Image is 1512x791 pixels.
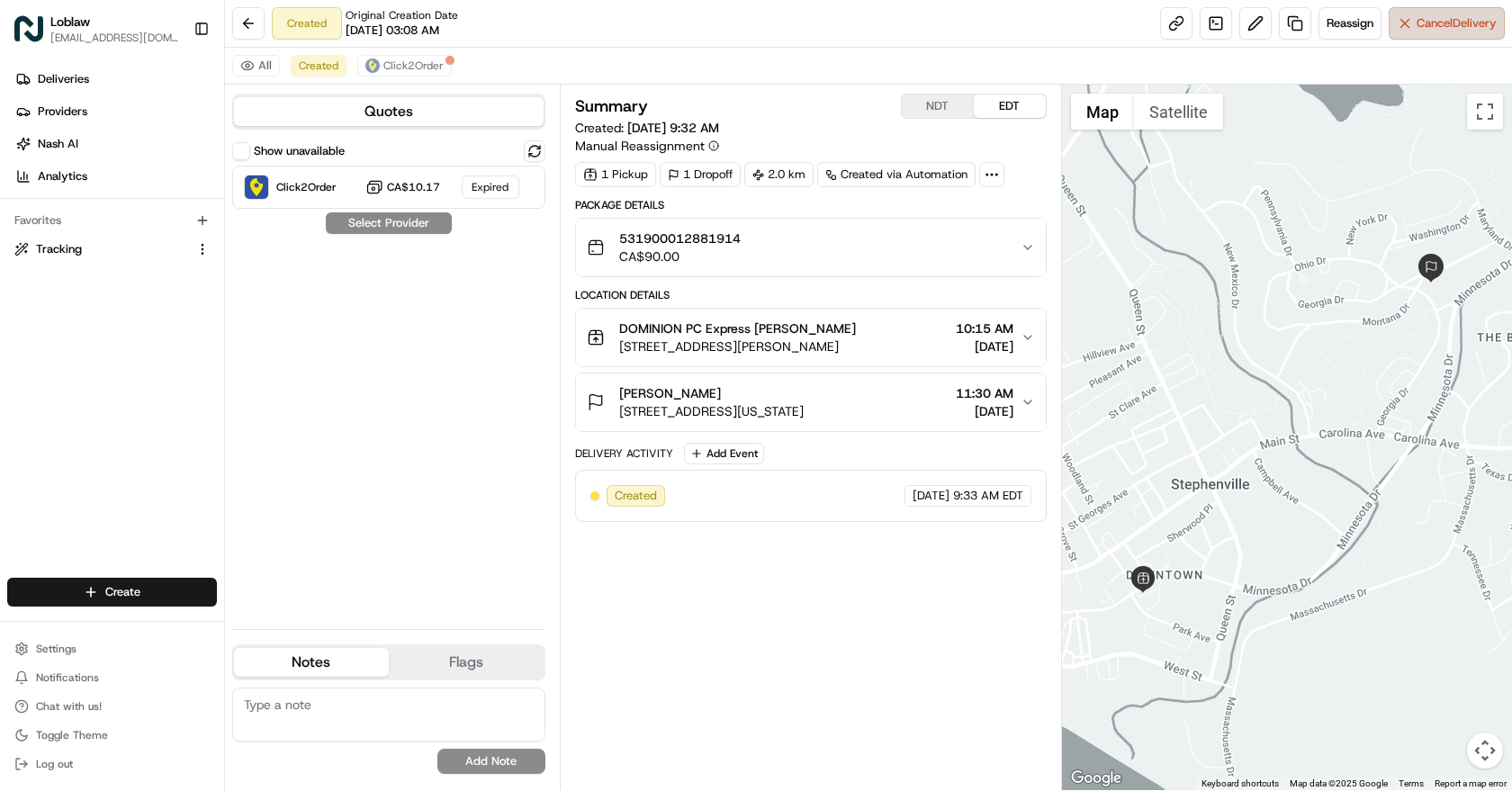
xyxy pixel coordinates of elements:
[38,172,70,204] img: 1755196953914-cd9d9cba-b7f7-46ee-b6f5-75ff69acacf5
[306,177,328,199] button: Start new chat
[14,14,43,43] img: Loblaw
[18,172,50,204] img: 1736555255976-a54dd68f-1ca7-489b-9aae-adbdc363a1c4
[575,162,656,187] div: 1 Pickup
[36,642,76,656] span: Settings
[7,694,217,719] button: Chat with us!
[684,443,764,464] button: Add Event
[7,636,217,661] button: Settings
[7,97,224,126] a: Providers
[817,162,976,187] a: Created via Automation
[956,319,1013,337] span: 10:15 AM
[956,384,1013,402] span: 11:30 AM
[1071,94,1134,130] button: Show street map
[619,384,721,402] span: [PERSON_NAME]
[276,180,337,194] span: Click2Order
[615,488,657,504] span: Created
[387,180,440,194] span: CA$10.17
[7,206,217,235] div: Favorites
[1417,15,1497,31] span: Cancel Delivery
[36,328,50,343] img: 1736555255976-a54dd68f-1ca7-489b-9aae-adbdc363a1c4
[462,175,519,199] div: Expired
[619,402,804,420] span: [STREET_ADDRESS][US_STATE]
[254,143,345,159] label: Show unavailable
[619,337,856,355] span: [STREET_ADDRESS][PERSON_NAME]
[619,247,741,265] span: CA$90.00
[7,235,217,264] button: Tracking
[36,670,99,685] span: Notifications
[7,723,217,748] button: Toggle Theme
[1290,778,1388,788] span: Map data ©2025 Google
[18,72,328,101] p: Welcome 👋
[956,402,1013,420] span: [DATE]
[7,578,217,607] button: Create
[575,137,719,155] button: Manual Reassignment
[627,120,719,136] span: [DATE] 9:32 AM
[1467,94,1503,130] button: Toggle fullscreen view
[14,241,188,257] a: Tracking
[7,130,224,158] a: Nash AI
[365,178,440,196] button: CA$10.17
[152,328,158,342] span: •
[234,97,544,126] button: Quotes
[7,65,224,94] a: Deliveries
[56,328,148,342] span: Klarizel Pensader
[389,648,544,677] button: Flags
[575,198,1047,212] div: Package Details
[232,55,280,76] button: All
[279,230,328,252] button: See all
[1134,94,1223,130] button: Show satellite imagery
[155,279,161,293] span: •
[1467,733,1503,769] button: Map camera controls
[47,116,297,135] input: Clear
[165,279,216,293] span: 10:49 AM
[36,757,73,771] span: Log out
[902,94,974,118] button: NDT
[953,488,1023,504] span: 9:33 AM EDT
[956,337,1013,355] span: [DATE]
[18,262,47,291] img: Loblaw 12 agents
[18,404,32,418] div: 📗
[1066,767,1126,790] img: Google
[575,98,648,114] h3: Summary
[576,309,1046,366] button: DOMINION PC Express [PERSON_NAME][STREET_ADDRESS][PERSON_NAME]10:15 AM[DATE]
[291,55,346,76] button: Created
[50,13,90,31] button: Loblaw
[575,119,719,137] span: Created:
[575,137,705,155] span: Manual Reassignment
[56,279,151,293] span: Loblaw 12 agents
[1066,767,1126,790] a: Open this area in Google Maps (opens a new window)
[152,404,166,418] div: 💻
[81,172,295,190] div: Start new chat
[357,55,452,76] button: Click2Order
[38,136,78,152] span: Nash AI
[1435,778,1507,788] a: Report a map error
[36,241,82,257] span: Tracking
[38,103,87,120] span: Providers
[105,584,140,600] span: Create
[18,18,54,54] img: Nash
[179,446,218,460] span: Pylon
[145,395,296,427] a: 💻API Documentation
[18,310,47,339] img: Klarizel Pensader
[346,8,458,22] span: Original Creation Date
[1389,7,1505,40] button: CancelDelivery
[576,219,1046,276] button: 531900012881914CA$90.00
[619,229,741,247] span: 531900012881914
[170,402,289,420] span: API Documentation
[346,22,439,39] span: [DATE] 03:08 AM
[81,190,247,204] div: We're available if you need us!
[11,395,145,427] a: 📗Knowledge Base
[365,58,380,73] img: profile_click2order_cartwheel.png
[575,288,1047,302] div: Location Details
[575,446,673,461] div: Delivery Activity
[234,648,389,677] button: Notes
[7,162,224,191] a: Analytics
[383,58,444,73] span: Click2Order
[1327,15,1373,31] span: Reassign
[38,168,87,184] span: Analytics
[299,58,338,73] span: Created
[36,402,138,420] span: Knowledge Base
[576,373,1046,431] button: [PERSON_NAME][STREET_ADDRESS][US_STATE]11:30 AM[DATE]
